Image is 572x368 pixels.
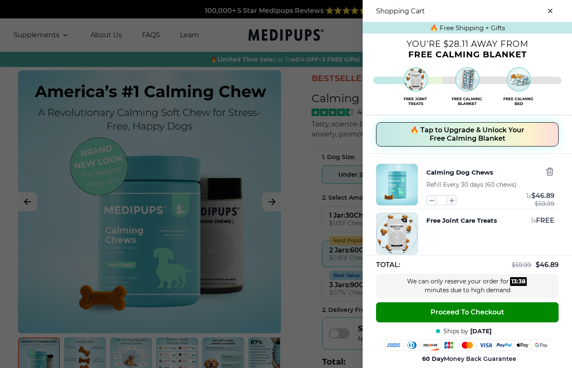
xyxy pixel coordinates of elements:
[535,201,554,207] span: $ 59.99
[426,167,493,178] button: Calming Dog Chews
[542,3,559,19] button: close-cart
[376,213,417,254] img: Free Joint Care Treats
[373,65,562,108] img: Free shipping
[441,340,457,351] img: jcb
[518,277,526,286] div: 38
[477,340,494,351] img: visa
[422,340,439,351] img: discover
[496,340,513,351] img: paypal
[385,340,402,351] img: amex
[376,7,425,15] h3: Shopping Cart
[443,327,468,335] span: Ships by
[426,216,497,225] button: Free Joint Care Treats
[514,340,531,351] img: apple
[426,181,517,188] span: Refill Every 30 days (60 chews)
[511,277,517,286] div: 13
[376,260,400,270] span: TOTAL:
[376,164,417,205] img: Calming Dog Chews
[422,355,516,363] span: Money Back Guarantee
[363,42,572,46] p: You're $28.11 away from
[459,340,476,351] img: mastercard
[512,261,531,269] span: $ 59.99
[410,126,524,143] span: 🔥 Tap to Upgrade & Unlock Your Free Calming Blanket
[531,217,536,224] span: 1 x
[404,340,420,351] img: diners-club
[376,122,559,147] button: 🔥 Tap to Upgrade & Unlock Your Free Calming Blanket
[531,192,554,200] span: $ 46.89
[430,308,504,317] span: Proceed To Checkout
[376,302,559,322] button: Proceed To Checkout
[405,277,530,295] div: We can only reserve your order for minutes due to high demand
[422,355,444,363] strong: 60 Day
[536,261,559,269] span: $ 46.89
[533,340,549,351] img: google
[408,49,527,59] span: Free Calming Blanket
[510,277,527,286] div: :
[536,216,554,224] span: FREE
[470,327,492,335] span: [DATE]
[526,192,531,200] span: 1 x
[430,24,505,32] span: 🔥 Free Shipping + Gifts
